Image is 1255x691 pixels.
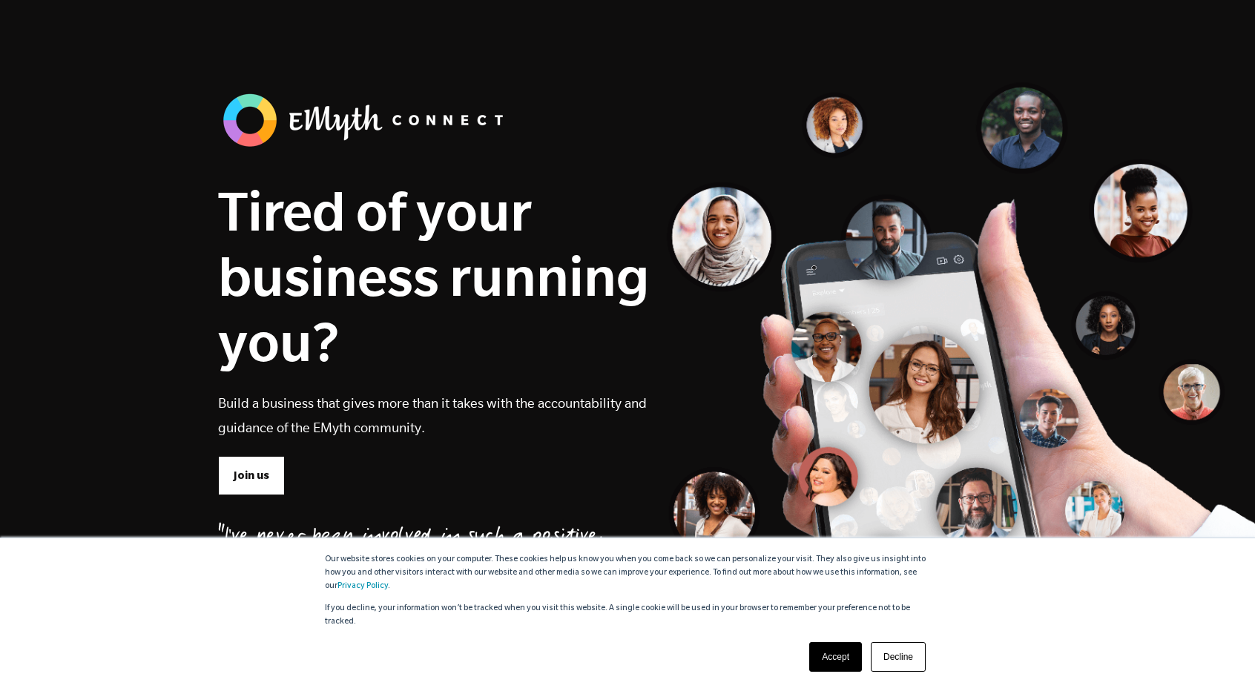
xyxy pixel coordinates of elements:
[234,467,269,483] span: Join us
[218,456,285,495] a: Join us
[218,391,650,440] p: Build a business that gives more than it takes with the accountability and guidance of the EMyth ...
[218,525,616,649] div: "I've never been involved in such a positive, informative, experiential experience as EMyth Conne...
[325,602,930,629] p: If you decline, your information won’t be tracked when you visit this website. A single cookie wi...
[218,89,515,151] img: banner_logo
[337,582,388,591] a: Privacy Policy
[809,642,862,672] a: Accept
[218,178,650,374] h1: Tired of your business running you?
[325,553,930,593] p: Our website stores cookies on your computer. These cookies help us know you when you come back so...
[871,642,926,672] a: Decline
